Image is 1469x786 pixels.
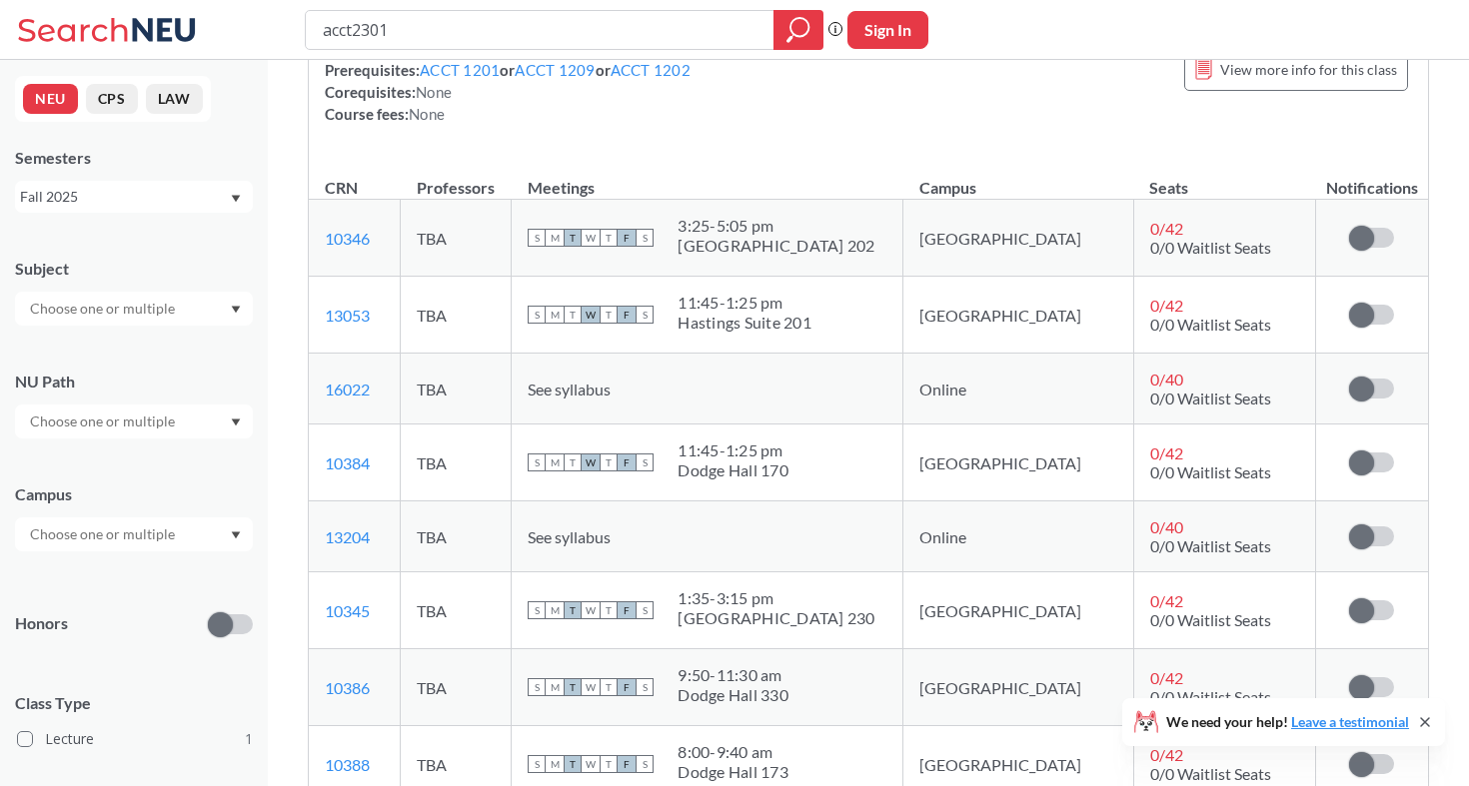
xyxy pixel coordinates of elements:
[546,678,564,696] span: M
[515,61,595,79] a: ACCT 1209
[600,755,618,773] span: T
[1150,687,1271,706] span: 0/0 Waitlist Seats
[600,601,618,619] span: T
[528,755,546,773] span: S
[325,527,370,546] a: 13204
[847,11,928,49] button: Sign In
[409,105,445,123] span: None
[1220,57,1397,82] span: View more info for this class
[546,601,564,619] span: M
[564,678,582,696] span: T
[546,306,564,324] span: M
[582,678,600,696] span: W
[325,37,691,125] div: NUPaths: Prerequisites: or or Corequisites: Course fees:
[15,404,253,438] div: Dropdown arrow
[636,229,654,247] span: S
[401,572,512,649] td: TBA
[903,501,1134,572] td: Online
[20,409,188,433] input: Choose one or multiple
[15,612,68,635] p: Honors
[325,380,370,398] a: 16022
[1291,713,1409,730] a: Leave a testimonial
[1150,745,1183,764] span: 0 / 42
[678,665,788,685] div: 9:50 - 11:30 am
[528,306,546,324] span: S
[678,440,788,460] div: 11:45 - 1:25 pm
[528,601,546,619] span: S
[1150,296,1183,315] span: 0 / 42
[611,61,691,79] a: ACCT 1202
[1133,157,1315,200] th: Seats
[1150,389,1271,407] span: 0/0 Waitlist Seats
[618,678,636,696] span: F
[420,61,500,79] a: ACCT 1201
[678,293,811,313] div: 11:45 - 1:25 pm
[678,460,788,480] div: Dodge Hall 170
[146,84,203,114] button: LAW
[600,678,618,696] span: T
[636,678,654,696] span: S
[15,517,253,551] div: Dropdown arrow
[678,216,874,236] div: 3:25 - 5:05 pm
[528,527,611,546] span: See syllabus
[564,229,582,247] span: T
[401,424,512,501] td: TBA
[564,453,582,471] span: T
[325,678,370,697] a: 10386
[325,453,370,472] a: 10384
[401,200,512,277] td: TBA
[325,755,370,774] a: 10388
[1150,517,1183,536] span: 0 / 40
[903,424,1134,501] td: [GEOGRAPHIC_DATA]
[636,601,654,619] span: S
[564,601,582,619] span: T
[678,685,788,705] div: Dodge Hall 330
[15,483,253,505] div: Campus
[325,306,370,325] a: 13053
[618,229,636,247] span: F
[15,147,253,169] div: Semesters
[1150,462,1271,481] span: 0/0 Waitlist Seats
[1150,536,1271,555] span: 0/0 Waitlist Seats
[546,229,564,247] span: M
[903,649,1134,726] td: [GEOGRAPHIC_DATA]
[903,572,1134,649] td: [GEOGRAPHIC_DATA]
[546,453,564,471] span: M
[1150,219,1183,238] span: 0 / 42
[546,755,564,773] span: M
[564,755,582,773] span: T
[325,601,370,620] a: 10345
[23,84,78,114] button: NEU
[678,762,788,782] div: Dodge Hall 173
[582,229,600,247] span: W
[600,453,618,471] span: T
[564,306,582,324] span: T
[15,181,253,213] div: Fall 2025Dropdown arrow
[678,588,874,608] div: 1:35 - 3:15 pm
[401,277,512,354] td: TBA
[401,354,512,424] td: TBA
[528,678,546,696] span: S
[86,84,138,114] button: CPS
[600,229,618,247] span: T
[401,501,512,572] td: TBA
[773,10,823,50] div: magnifying glass
[678,313,811,333] div: Hastings Suite 201
[1150,764,1271,783] span: 0/0 Waitlist Seats
[401,649,512,726] td: TBA
[582,453,600,471] span: W
[1316,157,1428,200] th: Notifications
[321,13,759,47] input: Class, professor, course number, "phrase"
[618,306,636,324] span: F
[636,755,654,773] span: S
[528,453,546,471] span: S
[618,755,636,773] span: F
[20,522,188,546] input: Choose one or multiple
[512,157,903,200] th: Meetings
[582,306,600,324] span: W
[1166,715,1409,729] span: We need your help!
[325,229,370,248] a: 10346
[903,354,1134,424] td: Online
[600,306,618,324] span: T
[20,297,188,321] input: Choose one or multiple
